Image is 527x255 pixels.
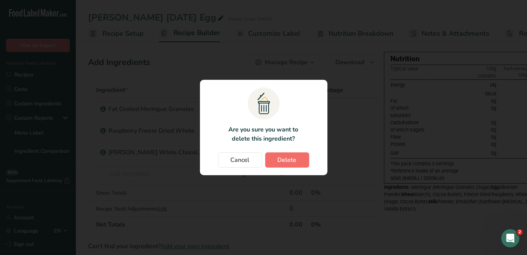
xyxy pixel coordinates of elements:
p: Are you sure you want to delete this ingredient? [224,125,303,143]
button: Cancel [218,152,262,168]
span: 2 [517,229,523,235]
span: Delete [278,155,297,165]
span: Cancel [231,155,250,165]
iframe: Intercom live chat [501,229,519,247]
button: Delete [265,152,309,168]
